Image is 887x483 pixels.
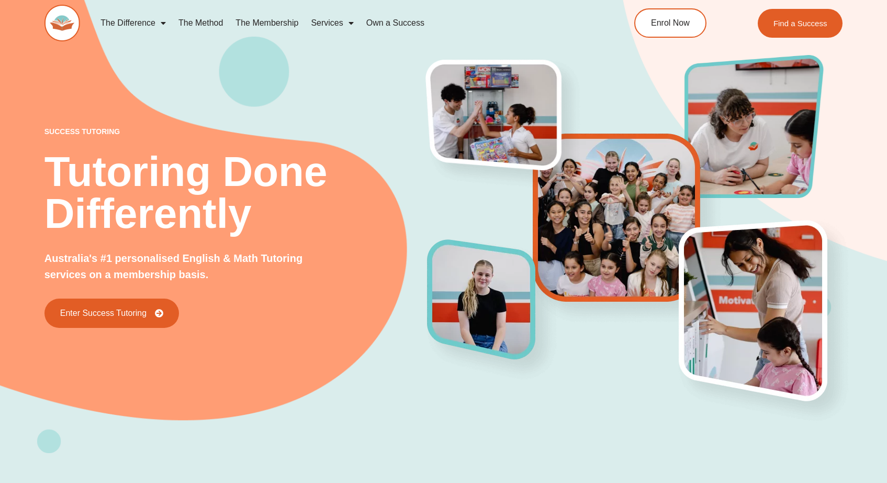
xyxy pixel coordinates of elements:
[360,11,431,35] a: Own a Success
[634,8,706,38] a: Enrol Now
[60,309,147,317] span: Enter Success Tutoring
[94,11,172,35] a: The Difference
[44,250,324,283] p: Australia's #1 personalised English & Math Tutoring services on a membership basis.
[44,151,428,235] h2: Tutoring Done Differently
[44,299,179,328] a: Enter Success Tutoring
[94,11,589,35] nav: Menu
[651,19,690,27] span: Enrol Now
[44,128,428,135] p: success tutoring
[229,11,305,35] a: The Membership
[773,19,827,27] span: Find a Success
[758,9,843,38] a: Find a Success
[172,11,229,35] a: The Method
[305,11,360,35] a: Services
